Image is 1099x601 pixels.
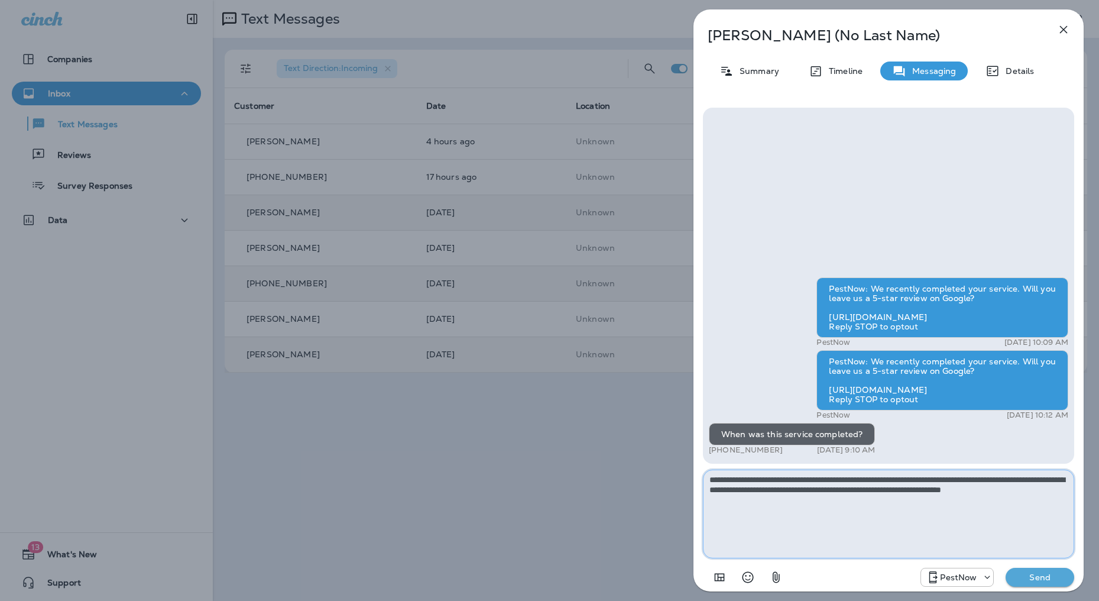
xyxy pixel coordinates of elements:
[734,66,779,76] p: Summary
[708,566,731,589] button: Add in a premade template
[940,573,977,582] p: PestNow
[816,350,1068,411] div: PestNow: We recently completed your service. Will you leave us a 5-star review on Google? [URL][D...
[736,566,760,589] button: Select an emoji
[1004,338,1068,347] p: [DATE] 10:09 AM
[709,423,875,445] div: When was this service completed?
[816,277,1068,338] div: PestNow: We recently completed your service. Will you leave us a 5-star review on Google? [URL][D...
[816,338,850,347] p: PestNow
[708,27,1030,44] p: [PERSON_NAME] (No Last Name)
[921,570,993,584] div: +1 (703) 691-5149
[816,411,850,420] p: PestNow
[1015,572,1065,583] p: Send
[817,445,876,455] p: [DATE] 9:10 AM
[1007,411,1068,420] p: [DATE] 10:12 AM
[1006,568,1074,587] button: Send
[709,445,783,455] p: [PHONE_NUMBER]
[1000,66,1034,76] p: Details
[823,66,863,76] p: Timeline
[906,66,956,76] p: Messaging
